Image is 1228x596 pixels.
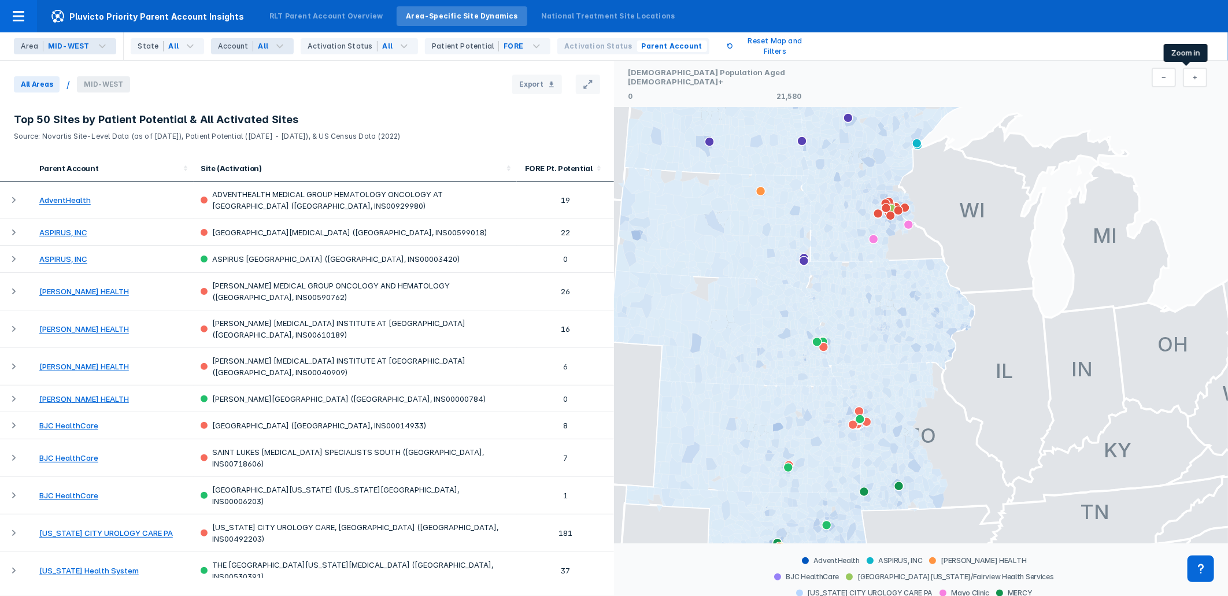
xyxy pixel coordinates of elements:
td: 1 [517,477,614,514]
div: [GEOGRAPHIC_DATA][MEDICAL_DATA] ([GEOGRAPHIC_DATA], INS00599018) [201,227,510,238]
a: [PERSON_NAME] HEALTH [39,287,129,297]
span: Pluvicto Priority Parent Account Insights [37,9,258,23]
div: Patient Potential [432,41,499,51]
p: Reset Map and Filters [735,36,814,57]
td: 22 [517,219,614,246]
a: ASPIRUS, INC [39,255,87,264]
a: AdventHealth [39,196,91,205]
div: All [258,41,268,51]
td: 7 [517,439,614,477]
a: BJC HealthCare [39,421,98,431]
div: [GEOGRAPHIC_DATA][US_STATE] ([US_STATE][GEOGRAPHIC_DATA], INS00006203) [201,484,510,507]
button: Export [512,75,562,94]
p: Source: Novartis Site-Level Data (as of [DATE]), Patient Potential ([DATE] - [DATE]), & US Census... [14,127,600,142]
div: Contact Support [1188,556,1214,582]
div: State [138,41,164,51]
a: Area-Specific Site Dynamics [397,6,527,26]
div: MID-WEST [48,41,90,51]
span: All Areas [14,76,60,92]
a: RLT Parent Account Overview [260,6,392,26]
span: Activation Status [564,41,632,51]
p: 0 [628,92,633,101]
td: 6 [517,348,614,386]
a: [US_STATE] CITY UROLOGY CARE PA [39,529,173,538]
td: 26 [517,273,614,310]
td: 19 [517,182,614,219]
div: Parent Account [39,164,180,173]
div: FORE [504,41,523,51]
a: BJC HealthCare [39,491,98,501]
div: / [66,79,70,90]
td: 0 [517,386,614,412]
div: ASPIRUS [GEOGRAPHIC_DATA] ([GEOGRAPHIC_DATA], INS00003420) [201,253,510,265]
h3: Top 50 Sites by Patient Potential & All Activated Sites [14,113,600,127]
div: [GEOGRAPHIC_DATA][US_STATE]/Fairview Health Services [842,572,1057,582]
td: 181 [517,514,614,552]
div: [PERSON_NAME] HEALTH [926,556,1030,565]
div: Area [21,41,43,51]
div: All [382,41,393,51]
div: [PERSON_NAME][GEOGRAPHIC_DATA] ([GEOGRAPHIC_DATA], INS00000784) [201,393,510,405]
button: Reset Map and Filters [713,32,828,60]
a: [PERSON_NAME] HEALTH [39,394,129,403]
a: ASPIRUS, INC [39,228,87,237]
a: [PERSON_NAME] HEALTH [39,362,129,372]
div: THE [GEOGRAPHIC_DATA][US_STATE][MEDICAL_DATA] ([GEOGRAPHIC_DATA], INS00530391) [201,559,510,582]
div: BJC HealthCare [771,572,842,582]
td: 37 [517,552,614,590]
span: MID-WEST [77,76,130,92]
p: 21,580 [776,92,801,101]
a: National Treatment Site Locations [532,6,685,26]
div: [PERSON_NAME] [MEDICAL_DATA] INSTITUTE AT [GEOGRAPHIC_DATA] ([GEOGRAPHIC_DATA], INS00040909) [201,355,510,378]
div: [GEOGRAPHIC_DATA] ([GEOGRAPHIC_DATA], INS00014933) [201,420,510,431]
button: Activation Status [560,40,637,52]
div: National Treatment Site Locations [541,11,675,21]
div: Site (Activation) [201,164,503,173]
h1: [DEMOGRAPHIC_DATA] Population Aged [DEMOGRAPHIC_DATA]+ [628,68,801,89]
div: [PERSON_NAME] MEDICAL GROUP ONCOLOGY AND HEMATOLOGY ([GEOGRAPHIC_DATA], INS00590762) [201,280,510,303]
a: [PERSON_NAME] HEALTH [39,325,129,334]
div: All [168,41,179,51]
div: Activation Status [308,41,378,51]
button: Parent Account [637,40,707,52]
div: Area-Specific Site Dynamics [406,11,517,21]
div: FORE Pt. Potential [524,164,593,173]
div: ASPIRUS, INC [863,556,926,565]
div: [US_STATE] CITY UROLOGY CARE, [GEOGRAPHIC_DATA] ([GEOGRAPHIC_DATA], INS00492203) [201,521,510,545]
td: 8 [517,412,614,439]
td: 16 [517,310,614,348]
div: ADVENTHEALTH MEDICAL GROUP HEMATOLOGY ONCOLOGY AT [GEOGRAPHIC_DATA] ([GEOGRAPHIC_DATA], INS00929980) [201,188,510,212]
td: 0 [517,246,614,272]
div: [PERSON_NAME] [MEDICAL_DATA] INSTITUTE AT [GEOGRAPHIC_DATA] ([GEOGRAPHIC_DATA], INS00610189) [201,317,510,340]
div: Account [218,41,253,51]
div: AdventHealth [798,556,863,565]
div: RLT Parent Account Overview [269,11,383,21]
a: [US_STATE] Health System [39,567,139,576]
div: SAINT LUKES [MEDICAL_DATA] SPECIALISTS SOUTH ([GEOGRAPHIC_DATA], INS00718606) [201,446,510,469]
span: Parent Account [642,41,702,51]
a: BJC HealthCare [39,454,98,463]
span: Export [519,79,543,90]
